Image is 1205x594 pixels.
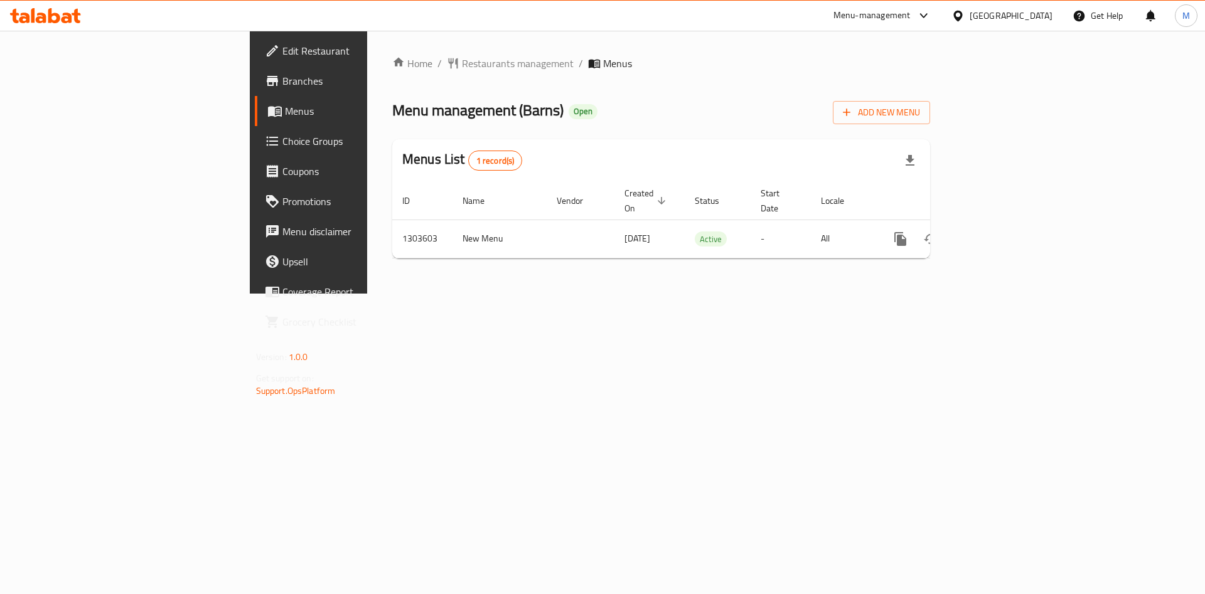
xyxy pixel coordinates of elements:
[557,193,599,208] span: Vendor
[916,224,946,254] button: Change Status
[569,104,597,119] div: Open
[255,216,451,247] a: Menu disclaimer
[751,220,811,258] td: -
[282,314,441,329] span: Grocery Checklist
[255,96,451,126] a: Menus
[1182,9,1190,23] span: M
[282,43,441,58] span: Edit Restaurant
[447,56,574,71] a: Restaurants management
[603,56,632,71] span: Menus
[624,230,650,247] span: [DATE]
[833,101,930,124] button: Add New Menu
[833,8,911,23] div: Menu-management
[695,193,736,208] span: Status
[463,193,501,208] span: Name
[469,155,522,167] span: 1 record(s)
[761,186,796,216] span: Start Date
[453,220,547,258] td: New Menu
[282,284,441,299] span: Coverage Report
[876,182,1016,220] th: Actions
[289,349,308,365] span: 1.0.0
[895,146,925,176] div: Export file
[282,194,441,209] span: Promotions
[843,105,920,120] span: Add New Menu
[285,103,441,119] span: Menus
[402,193,426,208] span: ID
[255,307,451,337] a: Grocery Checklist
[624,186,670,216] span: Created On
[255,36,451,66] a: Edit Restaurant
[695,232,727,247] span: Active
[811,220,876,258] td: All
[392,182,1016,258] table: enhanced table
[256,370,314,386] span: Get support on:
[462,56,574,71] span: Restaurants management
[579,56,583,71] li: /
[392,56,930,71] nav: breadcrumb
[282,134,441,149] span: Choice Groups
[392,96,564,124] span: Menu management ( Barns )
[402,150,522,171] h2: Menus List
[255,186,451,216] a: Promotions
[256,349,287,365] span: Version:
[282,254,441,269] span: Upsell
[256,383,336,399] a: Support.OpsPlatform
[255,156,451,186] a: Coupons
[970,9,1052,23] div: [GEOGRAPHIC_DATA]
[886,224,916,254] button: more
[255,247,451,277] a: Upsell
[821,193,860,208] span: Locale
[569,106,597,117] span: Open
[255,66,451,96] a: Branches
[282,164,441,179] span: Coupons
[282,73,441,88] span: Branches
[468,151,523,171] div: Total records count
[255,126,451,156] a: Choice Groups
[255,277,451,307] a: Coverage Report
[282,224,441,239] span: Menu disclaimer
